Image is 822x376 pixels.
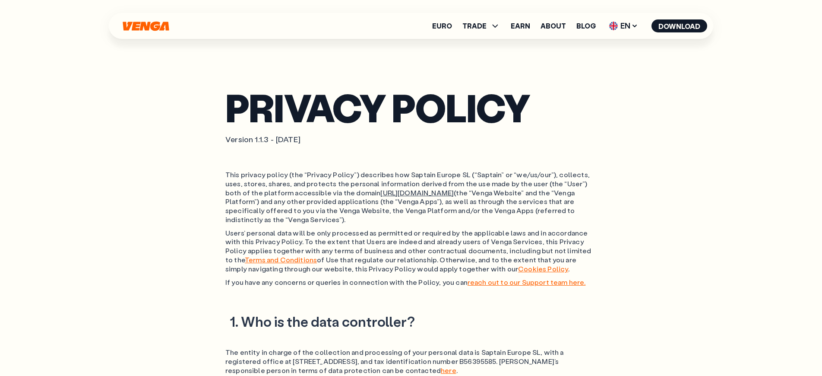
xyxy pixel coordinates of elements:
a: Euro [432,22,452,29]
p: If you have any concerns or queries in connection with the Policy, you can [225,278,597,287]
h1: Privacy policy [225,91,597,124]
p: Users’ personal data will be only processed as permitted or required by the applicable laws and i... [225,229,597,274]
a: Blog [576,22,596,29]
a: reach out to our Support team here. [468,277,586,287]
a: here [441,366,456,375]
a: Terms and Conditions [245,255,317,264]
p: This privacy policy (the “Privacy Policy”) describes how Saptain Europe SL (“Saptain” or “we/us/o... [225,170,597,224]
a: Earn [511,22,530,29]
button: Download [651,19,707,32]
h2: 1. Who is the data controller? [225,312,597,331]
svg: Home [122,21,170,31]
ol: The entity in charge of the collection and processing of your personal data is Saptain Europe SL,... [225,348,597,375]
img: flag-uk [609,22,618,30]
a: [URL][DOMAIN_NAME] [380,188,454,197]
span: TRADE [462,22,487,29]
span: TRADE [462,21,500,31]
a: Cookies Policy [518,264,568,273]
a: About [541,22,566,29]
span: EN [606,19,641,33]
p: Version 1.1.3 - [DATE] [225,134,597,144]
